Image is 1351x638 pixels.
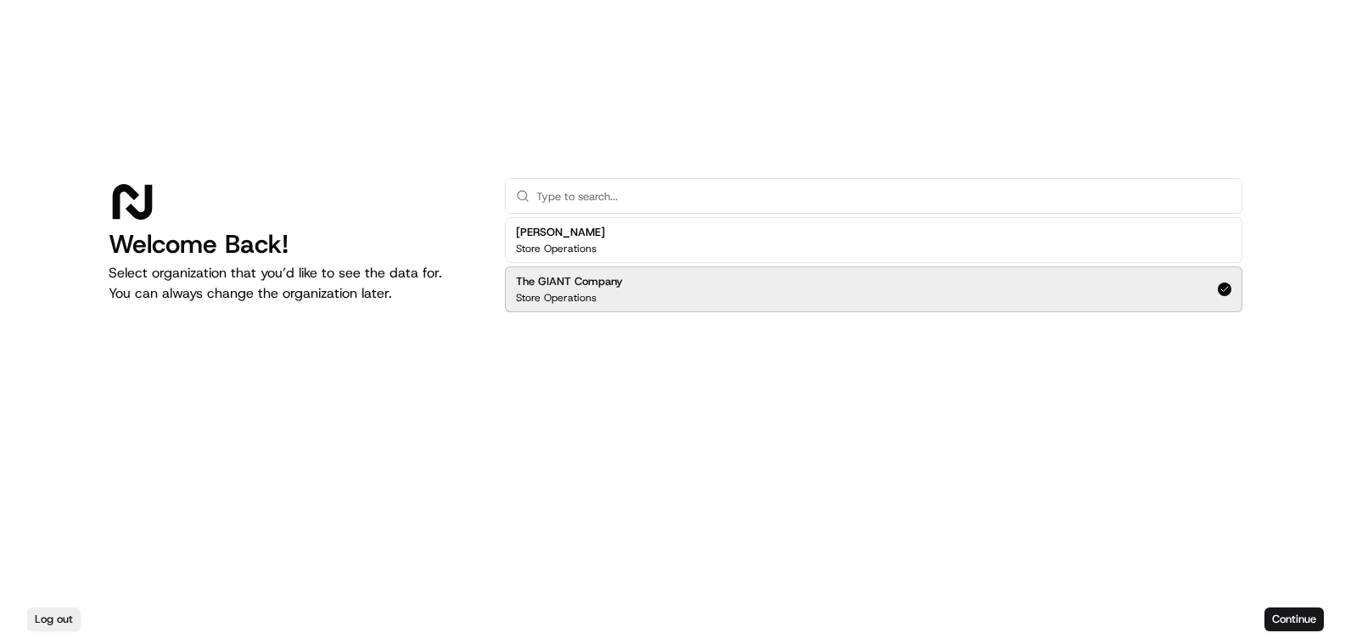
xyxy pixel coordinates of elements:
button: Continue [1264,607,1324,631]
button: Log out [27,607,81,631]
div: Suggestions [505,214,1242,316]
p: Store Operations [516,242,597,255]
p: Select organization that you’d like to see the data for. You can always change the organization l... [109,263,478,304]
h2: [PERSON_NAME] [516,225,605,240]
p: Store Operations [516,291,597,305]
input: Type to search... [536,179,1231,213]
h1: Welcome Back! [109,229,478,260]
h2: The GIANT Company [516,274,623,289]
